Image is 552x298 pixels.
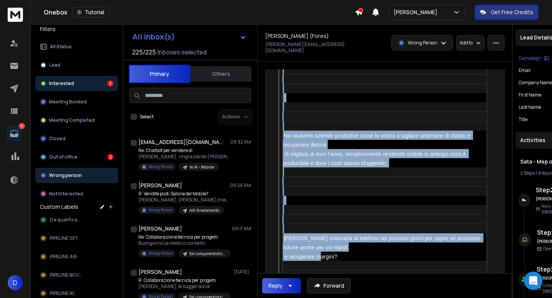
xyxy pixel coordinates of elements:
p: [PERSON_NAME][EMAIL_ADDRESS][DOMAIN_NAME] [265,41,383,54]
button: Out of office2 [35,149,118,165]
p: [PERSON_NAME], ringraziando [PERSON_NAME] per [138,154,230,160]
p: 9 [19,123,25,129]
p: 09:26 AM [230,182,251,188]
span: PIPELINE BCUBE [50,272,84,278]
p: Wrong Person [148,207,172,213]
div: 2 [107,154,113,160]
label: Select [140,114,154,120]
p: Iki AI - Retailer [189,164,215,170]
button: Wrong person [35,168,118,183]
p: title [519,116,527,123]
button: D [8,275,23,290]
p: [PERSON_NAME] [394,8,440,16]
a: 9 [7,126,22,141]
p: All Status [50,44,72,50]
p: Not Interested [49,191,83,197]
button: PIPELINE BCUBE [35,267,118,283]
p: Wrong person [49,172,82,178]
p: R: Collaborazione tecnica per progetti [138,277,230,283]
div: Reply [268,282,283,290]
span: 2 Steps [520,170,535,176]
span: PIPELINE IKI [50,290,74,296]
div: Onebox [44,7,355,18]
p: Closed [49,136,66,142]
div: Open Intercom Messenger [524,272,542,290]
button: Closed [35,131,118,146]
p: Out of office [49,154,77,160]
button: Campaign [519,55,549,61]
button: All Status [35,39,118,54]
button: Lead [35,57,118,73]
p: Sxt componentistica ottobre [189,251,226,257]
p: Buongiorno La metto in contatto [138,240,230,246]
button: Meeting Completed [35,113,118,128]
p: Get Free Credits [491,8,533,16]
h1: [PERSON_NAME] [138,225,182,233]
button: Primary [129,65,190,83]
h3: Inboxes selected [158,47,207,57]
h1: [EMAIL_ADDRESS][DOMAIN_NAME] [138,138,223,146]
p: Interested [49,80,74,87]
button: Tutorial [72,7,109,18]
p: Re: Collaborazione tecnica per progetti [138,234,230,240]
span: PIPELINE AI6 [50,254,77,260]
p: Meeting Booked [49,99,87,105]
p: Meeting Completed [49,117,95,123]
p: Ai6 Arredamento [189,208,219,213]
p: First Name [519,92,541,98]
p: Wrong Person [148,251,172,256]
p: Wrong Person [408,40,437,46]
span: Noi aiutiamo aziende produttive come la vostra a tagliare settimane di ritardo e recuperare decin... [283,132,472,167]
button: Get Free Credits [475,5,539,20]
p: Re: Chatbot per vendere di [138,147,230,154]
button: Interested3 [35,76,118,91]
p: [PERSON_NAME], [PERSON_NAME] chiederle chi le [138,197,230,203]
div: 3 [107,80,113,87]
p: 09:17 AM [232,226,251,232]
button: Reply [262,278,301,293]
button: PIPELINE SXT [35,231,118,246]
p: Wrong Person [148,164,172,170]
p: Last Name [519,104,541,110]
button: Forward [307,278,351,293]
span: Da qualificare [50,217,82,223]
span: 225 / 225 [132,47,156,57]
h1: [PERSON_NAME] [138,268,182,276]
span: [PERSON_NAME] chiamarla al telefono nei prossimi giorni per capire se possiamo ridurre anche per ... [283,235,481,260]
button: PIPELINE AI6 [35,249,118,264]
h1: All Inbox(s) [132,33,175,41]
button: All Inbox(s) [126,29,253,44]
h3: Custom Labels [40,203,78,211]
button: Others [190,65,251,82]
p: R: Vendite post-Salone del Mobile? [138,191,230,197]
h3: Filters [35,24,118,34]
h1: [PERSON_NAME] [138,182,182,189]
p: Email [519,67,531,74]
p: Add to [460,40,473,46]
p: Campaign [519,55,541,61]
p: 09:32 AM [230,139,251,145]
p: [PERSON_NAME], le suggerisco di [138,283,230,290]
h1: [PERSON_NAME] (Fores) [265,32,329,40]
p: Lead [49,62,60,68]
button: Da qualificare [35,212,118,228]
button: Meeting Booked [35,94,118,110]
p: [DATE] [234,269,251,275]
button: Not Interested [35,186,118,201]
span: PIPELINE SXT [50,235,78,241]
